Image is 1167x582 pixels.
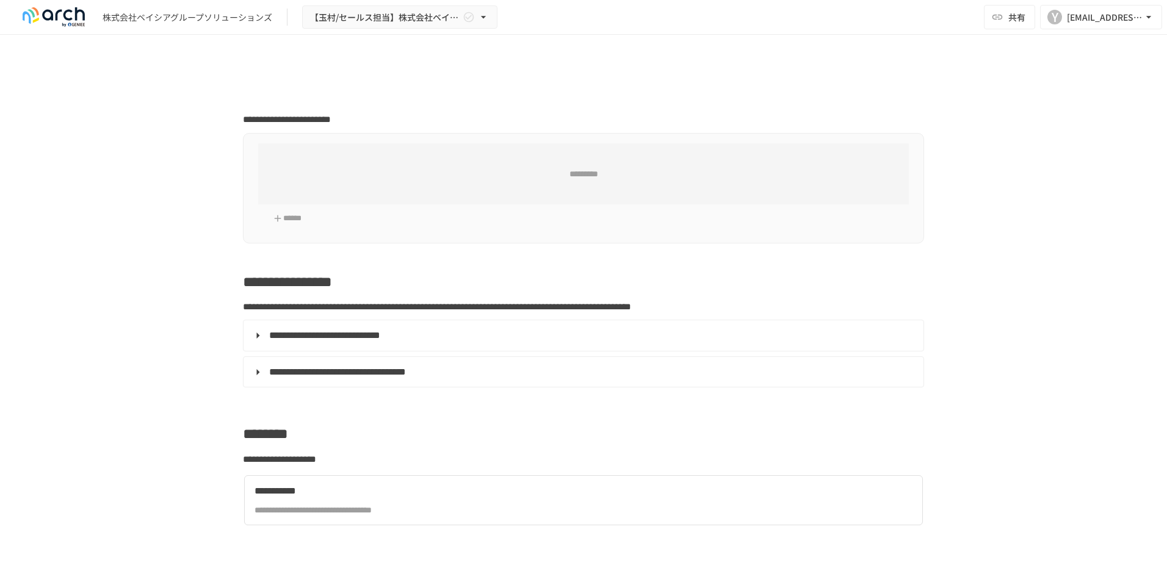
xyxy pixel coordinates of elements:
[1047,10,1062,24] div: Y
[302,5,497,29] button: 【玉村/セールス担当】株式会社ベイシアグループソリューションズ様_導入支援サポート
[310,10,460,25] span: 【玉村/セールス担当】株式会社ベイシアグループソリューションズ様_導入支援サポート
[103,11,272,24] div: 株式会社ベイシアグループソリューションズ
[1067,10,1143,25] div: [EMAIL_ADDRESS][DOMAIN_NAME]
[1008,10,1025,24] span: 共有
[984,5,1035,29] button: 共有
[15,7,93,27] img: logo-default@2x-9cf2c760.svg
[1040,5,1162,29] button: Y[EMAIL_ADDRESS][DOMAIN_NAME]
